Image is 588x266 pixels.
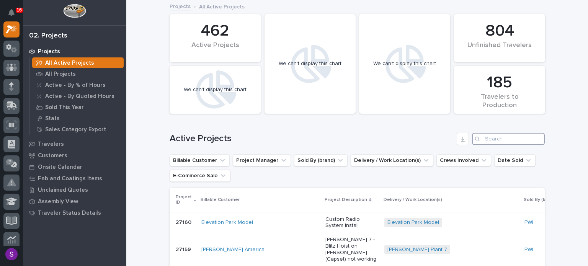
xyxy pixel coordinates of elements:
[294,154,348,166] button: Sold By (brand)
[467,93,532,109] div: Travelers to Production
[387,219,439,226] a: Elevation Park Model
[29,69,126,79] a: All Projects
[3,5,20,21] button: Notifications
[23,161,126,173] a: Onsite Calendar
[23,138,126,150] a: Travelers
[233,154,291,166] button: Project Manager
[184,86,247,93] div: We can't display this chart
[325,196,367,204] p: Project Description
[436,154,491,166] button: Crews Involved
[524,246,533,253] a: PWI
[29,57,126,68] a: All Active Projects
[384,196,442,204] p: Delivery / Work Location(s)
[29,32,67,40] div: 02. Projects
[170,154,230,166] button: Billable Customer
[472,133,545,145] input: Search
[38,48,60,55] p: Projects
[45,115,60,122] p: Stats
[38,164,82,171] p: Onsite Calendar
[45,104,84,111] p: Sold This Year
[38,141,64,148] p: Travelers
[467,21,532,41] div: 804
[23,150,126,161] a: Customers
[199,2,245,10] p: All Active Projects
[183,41,248,57] div: Active Projects
[201,196,240,204] p: Billable Customer
[38,210,101,217] p: Traveler Status Details
[201,219,253,226] a: Elevation Park Model
[23,173,126,184] a: Fab and Coatings Items
[45,93,114,100] p: Active - By Quoted Hours
[38,152,67,159] p: Customers
[351,154,433,166] button: Delivery / Work Location(s)
[38,198,78,205] p: Assembly View
[524,219,533,226] a: PWI
[524,196,557,204] p: Sold By (brand)
[23,46,126,57] a: Projects
[29,113,126,124] a: Stats
[279,60,341,67] div: We can't display this chart
[17,7,22,13] p: 16
[63,4,86,18] img: Workspace Logo
[183,21,248,41] div: 462
[29,91,126,101] a: Active - By Quoted Hours
[45,60,94,67] p: All Active Projects
[325,216,378,229] p: Custom Radio System Install
[38,175,102,182] p: Fab and Coatings Items
[325,237,378,262] p: [PERSON_NAME] 7 - Blitz Hoist on [PERSON_NAME] (Capset) not working
[23,184,126,196] a: Unclaimed Quotes
[23,196,126,207] a: Assembly View
[29,124,126,135] a: Sales Category Export
[170,2,191,10] a: Projects
[45,71,76,78] p: All Projects
[467,73,532,92] div: 185
[201,246,265,253] a: [PERSON_NAME] America
[23,207,126,219] a: Traveler Status Details
[29,102,126,113] a: Sold This Year
[494,154,536,166] button: Date Sold
[45,126,106,133] p: Sales Category Export
[29,80,126,90] a: Active - By % of Hours
[176,193,192,207] p: Project ID
[45,82,106,89] p: Active - By % of Hours
[373,60,436,67] div: We can't display this chart
[176,245,193,253] p: 27159
[3,246,20,262] button: users-avatar
[467,41,532,57] div: Unfinished Travelers
[10,9,20,21] div: Notifications16
[170,170,230,182] button: E-Commerce Sale
[176,218,193,226] p: 27160
[170,133,454,144] h1: Active Projects
[38,187,88,194] p: Unclaimed Quotes
[387,246,447,253] a: [PERSON_NAME] Plant 7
